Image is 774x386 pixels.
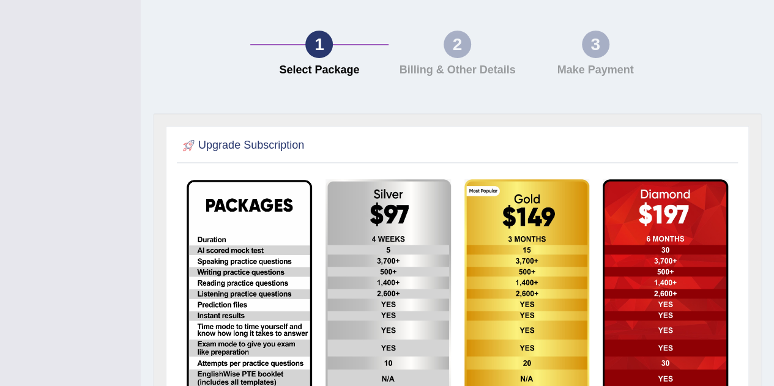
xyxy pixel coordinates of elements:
div: 2 [444,31,471,58]
h4: Make Payment [532,64,658,76]
div: 3 [582,31,609,58]
h4: Billing & Other Details [395,64,521,76]
h2: Upgrade Subscription [180,136,304,155]
h4: Select Package [256,64,382,76]
div: 1 [305,31,333,58]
